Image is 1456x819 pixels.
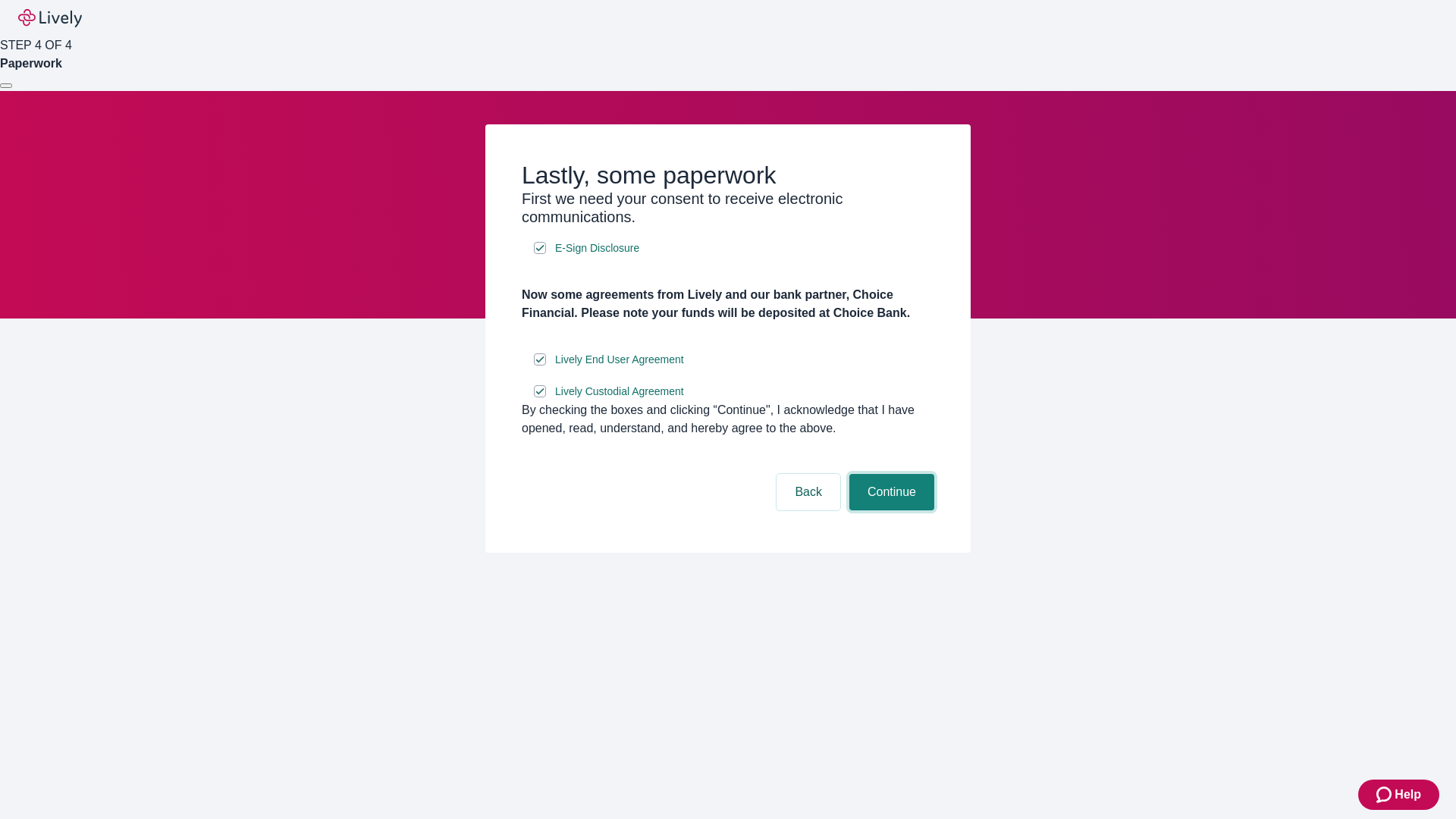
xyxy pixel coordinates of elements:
img: Lively [18,9,82,27]
a: e-sign disclosure document [552,350,687,369]
h3: First we need your consent to receive electronic communications. [522,190,934,226]
button: Back [777,474,840,510]
button: Zendesk support iconHelp [1358,780,1439,810]
a: e-sign disclosure document [552,382,687,401]
svg: Zendesk support icon [1376,786,1395,804]
span: Lively End User Agreement [555,352,684,368]
a: e-sign disclosure document [552,239,642,258]
button: Continue [849,474,934,510]
h2: Lastly, some paperwork [522,161,934,190]
span: E-Sign Disclosure [555,240,639,256]
h4: Now some agreements from Lively and our bank partner, Choice Financial. Please note your funds wi... [522,286,934,322]
div: By checking the boxes and clicking “Continue", I acknowledge that I have opened, read, understand... [522,401,934,438]
span: Lively Custodial Agreement [555,384,684,400]
span: Help [1395,786,1421,804]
